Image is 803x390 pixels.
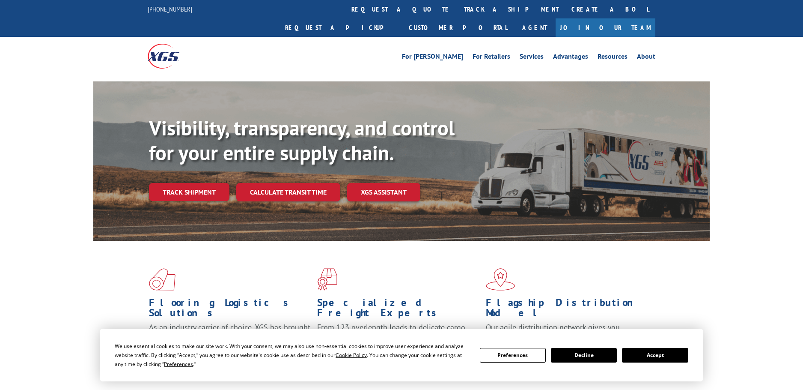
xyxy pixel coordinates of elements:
h1: Flagship Distribution Model [486,297,648,322]
div: Cookie Consent Prompt [100,329,703,381]
p: From 123 overlength loads to delicate cargo, our experienced staff knows the best way to move you... [317,322,479,360]
span: Preferences [164,360,193,368]
a: Request a pickup [279,18,402,37]
h1: Flooring Logistics Solutions [149,297,311,322]
div: We use essential cookies to make our site work. With your consent, we may also use non-essential ... [115,342,469,369]
a: Resources [598,53,628,63]
img: xgs-icon-flagship-distribution-model-red [486,268,515,291]
a: Customer Portal [402,18,514,37]
a: For [PERSON_NAME] [402,53,463,63]
a: Services [520,53,544,63]
span: Cookie Policy [336,351,367,359]
a: XGS ASSISTANT [347,183,420,201]
a: Advantages [553,53,588,63]
a: Calculate transit time [236,183,340,201]
a: About [637,53,655,63]
a: [PHONE_NUMBER] [148,5,192,13]
button: Preferences [480,348,546,363]
a: Join Our Team [556,18,655,37]
span: Our agile distribution network gives you nationwide inventory management on demand. [486,322,643,342]
img: xgs-icon-focused-on-flooring-red [317,268,337,291]
b: Visibility, transparency, and control for your entire supply chain. [149,114,455,166]
h1: Specialized Freight Experts [317,297,479,322]
img: xgs-icon-total-supply-chain-intelligence-red [149,268,175,291]
a: For Retailers [473,53,510,63]
button: Accept [622,348,688,363]
a: Agent [514,18,556,37]
span: As an industry carrier of choice, XGS has brought innovation and dedication to flooring logistics... [149,322,310,353]
button: Decline [551,348,617,363]
a: Track shipment [149,183,229,201]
